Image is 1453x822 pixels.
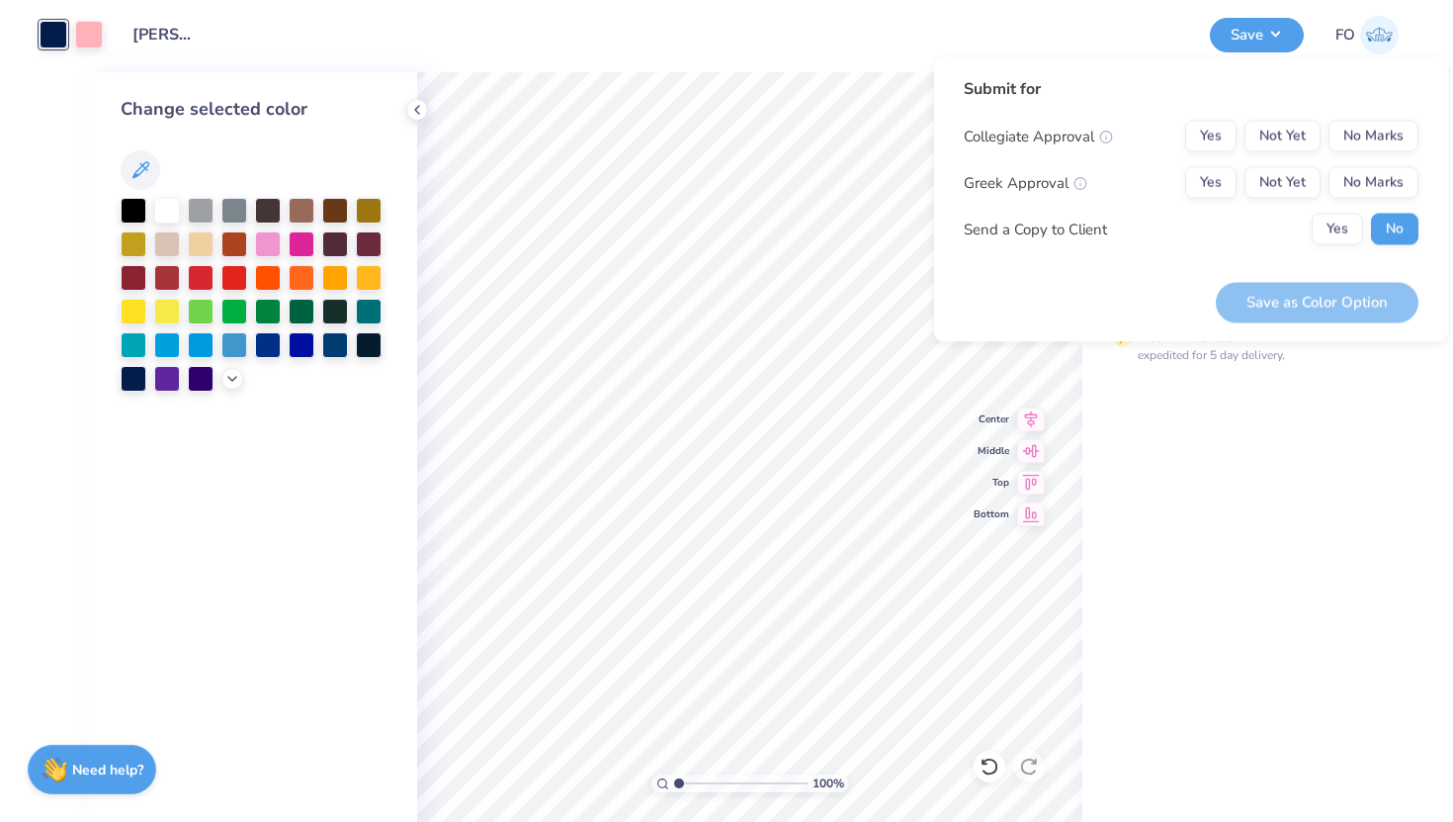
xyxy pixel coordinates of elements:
[964,125,1113,147] div: Collegiate Approval
[1328,121,1418,152] button: No Marks
[964,171,1087,194] div: Greek Approval
[118,15,214,54] input: Untitled Design
[1185,167,1237,199] button: Yes
[1210,18,1304,52] button: Save
[812,775,844,792] span: 100 %
[1244,167,1321,199] button: Not Yet
[1328,167,1418,199] button: No Marks
[1335,24,1355,46] span: FO
[1185,121,1237,152] button: Yes
[1360,16,1399,54] img: Fiona O'reilly
[1138,328,1381,364] div: This color can be expedited for 5 day delivery.
[964,218,1107,240] div: Send a Copy to Client
[964,77,1418,101] div: Submit for
[1371,214,1418,245] button: No
[1335,16,1399,54] a: FO
[1312,214,1363,245] button: Yes
[974,476,1009,490] span: Top
[974,444,1009,458] span: Middle
[974,412,1009,426] span: Center
[974,507,1009,521] span: Bottom
[1244,121,1321,152] button: Not Yet
[121,96,385,123] div: Change selected color
[72,761,143,779] strong: Need help?
[1138,329,1242,345] strong: Fresh Prints Flash:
